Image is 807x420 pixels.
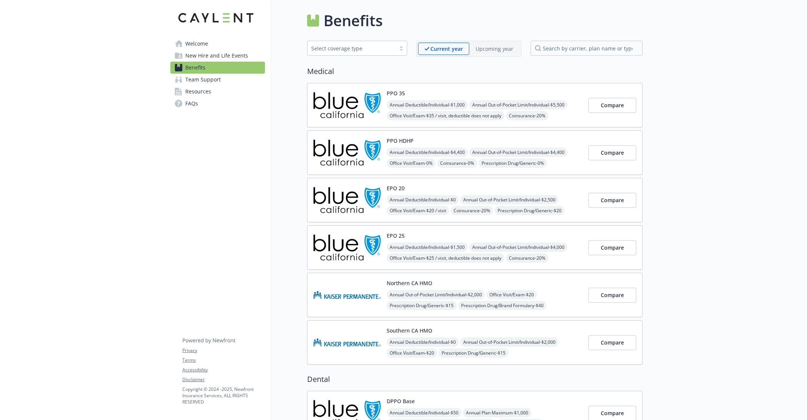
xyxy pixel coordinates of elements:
[170,74,265,86] a: Team Support
[182,357,265,364] a: Terms
[387,279,432,287] button: Northern CA HMO
[182,386,265,405] p: Copyright © 2024 - 2025 , Newfront Insurance Services, ALL RIGHTS RESERVED
[185,38,208,50] span: Welcome
[506,111,548,120] span: Coinsurance - 20%
[387,327,432,334] button: Southern CA HMO
[458,301,547,310] span: Prescription Drug/Brand Formulary - $40
[387,100,468,109] span: Annual Deductible/Individual - $1,000
[460,195,559,204] span: Annual Out-of-Pocket Limit/Individual - $2,500
[479,158,547,168] span: Prescription Drug/Generic - 0%
[469,148,568,157] span: Annual Out-of-Pocket Limit/Individual - $4,400
[170,98,265,109] a: FAQs
[170,38,265,50] a: Welcome
[463,408,531,417] span: Annual Plan Maximum - $1,000
[387,290,485,299] span: Annual Out-of-Pocket Limit/Individual - $2,000
[170,86,265,98] a: Resources
[460,337,559,347] span: Annual Out-of-Pocket Limit/Individual - $2,000
[387,89,405,97] button: PPO 35
[182,347,265,354] a: Privacy
[387,195,459,204] span: Annual Deductible/Individual - $0
[588,98,636,113] button: Compare
[387,301,457,310] span: Prescription Drug/Generic - $15
[451,206,493,215] span: Coinsurance - 20%
[387,232,405,240] button: EPO 25
[313,184,381,216] img: Blue Shield of California carrier logo
[387,184,405,192] button: EPO 20
[387,111,504,120] span: Office Visit/Exam - $35 / visit, deductible does not apply
[601,244,624,251] span: Compare
[601,197,624,204] span: Compare
[387,337,459,347] span: Annual Deductible/Individual - $0
[437,158,477,168] span: Coinsurance - 0%
[588,240,636,255] button: Compare
[313,232,381,263] img: Blue Shield of California carrier logo
[185,98,198,109] span: FAQs
[387,253,504,263] span: Office Visit/Exam - $25 / visit, deductible does not apply
[469,243,568,252] span: Annual Out-of-Pocket Limit/Individual - $4,000
[387,148,468,157] span: Annual Deductible/Individual - $4,400
[439,348,508,358] span: Prescription Drug/Generic - $15
[307,374,643,385] h2: Dental
[170,62,265,74] a: Benefits
[387,137,414,145] button: PPO HDHP
[387,408,461,417] span: Annual Deductible/Individual - $50
[588,335,636,350] button: Compare
[185,74,221,86] span: Team Support
[601,291,624,299] span: Compare
[387,158,436,168] span: Office Visit/Exam - 0%
[313,89,381,121] img: Blue Shield of California carrier logo
[601,149,624,156] span: Compare
[185,62,205,74] span: Benefits
[182,376,265,383] a: Disclaimer
[588,145,636,160] button: Compare
[311,44,392,52] div: Select coverage type
[588,288,636,303] button: Compare
[324,9,383,32] h1: Benefits
[313,137,381,169] img: Blue Shield of California carrier logo
[531,41,643,56] input: search by carrier, plan name or type
[313,327,381,358] img: Kaiser Permanente Insurance Company carrier logo
[469,100,568,109] span: Annual Out-of-Pocket Limit/Individual - $5,500
[170,50,265,62] a: New Hire and Life Events
[185,86,211,98] span: Resources
[430,45,463,53] p: Current year
[495,206,565,215] span: Prescription Drug/Generic - $20
[601,410,624,417] span: Compare
[387,206,449,215] span: Office Visit/Exam - $20 / visit
[185,50,248,62] span: New Hire and Life Events
[307,66,643,77] h2: Medical
[313,279,381,311] img: Kaiser Permanente Insurance Company carrier logo
[387,397,415,405] button: DPPO Base
[387,348,437,358] span: Office Visit/Exam - $20
[387,243,468,252] span: Annual Deductible/Individual - $1,500
[486,290,537,299] span: Office Visit/Exam - $20
[476,45,513,53] p: Upcoming year
[601,102,624,109] span: Compare
[601,339,624,346] span: Compare
[588,193,636,208] button: Compare
[182,367,265,373] a: Accessibility
[506,253,548,263] span: Coinsurance - 20%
